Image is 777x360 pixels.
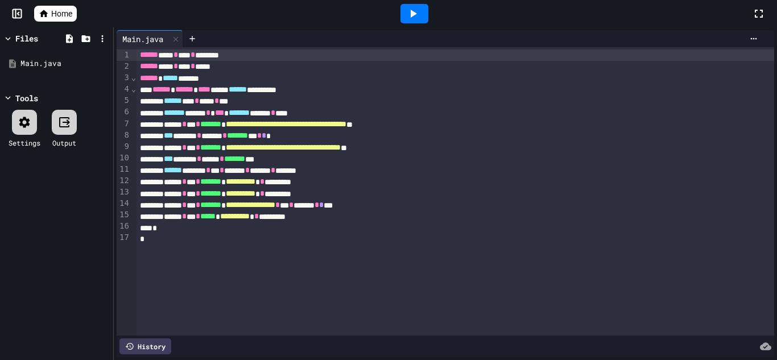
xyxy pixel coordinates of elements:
div: 9 [117,141,131,152]
a: Home [34,6,77,22]
div: Tools [15,92,38,104]
div: 4 [117,84,131,95]
span: Fold line [131,73,137,82]
div: 3 [117,72,131,84]
div: 8 [117,130,131,141]
div: Main.java [20,58,109,69]
div: 14 [117,198,131,209]
div: 6 [117,106,131,118]
div: 7 [117,118,131,130]
span: Fold line [131,84,137,93]
span: Home [51,8,72,19]
div: 5 [117,95,131,106]
div: History [119,338,171,354]
div: Files [15,32,38,44]
div: 10 [117,152,131,164]
div: 13 [117,187,131,198]
div: 1 [117,49,131,61]
div: Main.java [117,30,183,47]
div: 2 [117,61,131,72]
div: Main.java [117,33,169,45]
div: Output [52,138,76,148]
div: 16 [117,221,131,232]
div: Settings [9,138,40,148]
div: 17 [117,232,131,243]
div: 11 [117,164,131,175]
div: 15 [117,209,131,221]
div: 12 [117,175,131,187]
